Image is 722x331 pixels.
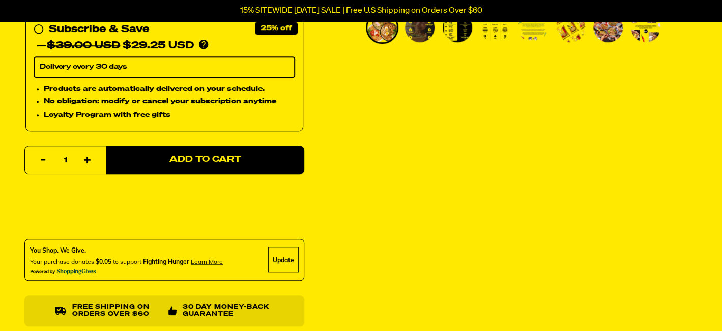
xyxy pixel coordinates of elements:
span: $0.05 [96,258,111,265]
span: Your purchase donates [30,258,94,265]
img: Powered By ShoppingGives [30,268,96,275]
div: Subscribe & Save [49,21,149,38]
img: Variety Vol. 1 [480,13,509,42]
img: Variety Vol. 1 [593,13,622,42]
li: Go to slide 7 [591,11,624,44]
div: PDP main carousel thumbnails [343,11,680,44]
p: Free shipping on orders over $60 [72,304,160,318]
p: 15% SITEWIDE [DATE] SALE | Free U.S Shipping on Orders Over $60 [240,6,482,15]
li: Go to slide 6 [554,11,586,44]
img: Variety Vol. 1 [367,13,396,42]
li: No obligation: modify or cancel your subscription anytime [44,96,295,107]
span: to support [113,258,141,265]
img: Variety Vol. 1 [555,13,585,42]
img: Variety Vol. 1 [630,13,660,42]
li: Go to slide 3 [441,11,473,44]
span: Add to Cart [169,156,241,164]
div: — $29.25 USD [37,38,194,54]
li: Products are automatically delivered on your schedule. [44,83,295,94]
li: Loyalty Program with free gifts [44,109,295,121]
del: $39.00 USD [47,41,120,51]
span: Learn more about donating [191,258,223,265]
input: quantity [31,146,100,175]
div: You Shop. We Give. [30,246,223,255]
div: Update Cause Button [268,247,299,272]
button: Add to Cart [106,146,304,174]
p: 30 Day Money-Back Guarantee [183,304,274,318]
img: Variety Vol. 1 [517,13,547,42]
li: Go to slide 2 [403,11,436,44]
li: Go to slide 5 [516,11,548,44]
span: Fighting Hunger [143,258,189,265]
img: Variety Vol. 1 [405,13,434,42]
img: Variety Vol. 1 [442,13,472,42]
li: Go to slide 4 [478,11,511,44]
li: Go to slide 8 [629,11,661,44]
li: Go to slide 1 [365,11,398,44]
select: Subscribe & Save —$39.00 USD$29.25 USD Products are automatically delivered on your schedule. No ... [34,57,295,78]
